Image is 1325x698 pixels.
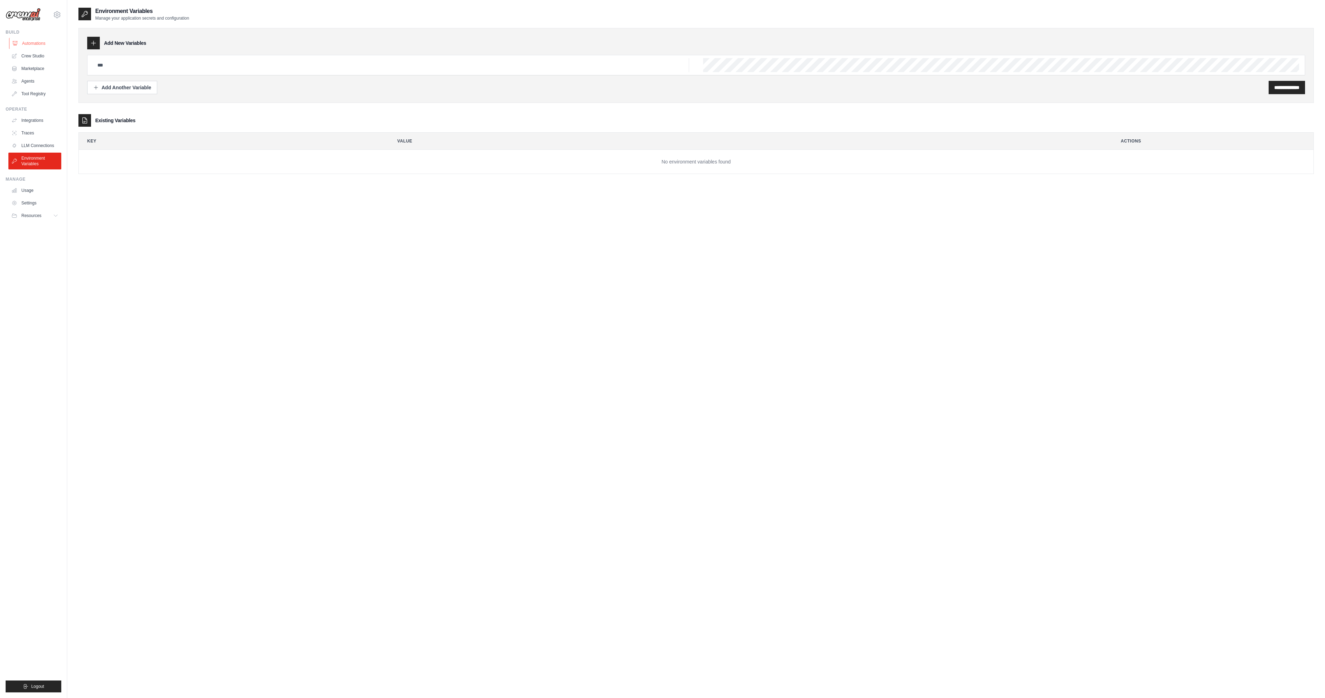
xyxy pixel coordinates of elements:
a: Marketplace [8,63,61,74]
h2: Environment Variables [95,7,189,15]
a: Automations [9,38,62,49]
th: Key [79,133,383,149]
a: Crew Studio [8,50,61,62]
p: Manage your application secrets and configuration [95,15,189,21]
a: Integrations [8,115,61,126]
a: Tool Registry [8,88,61,99]
div: Add Another Variable [93,84,151,91]
a: LLM Connections [8,140,61,151]
a: Settings [8,197,61,209]
span: Logout [31,684,44,689]
div: Manage [6,176,61,182]
h3: Add New Variables [104,40,146,47]
div: Build [6,29,61,35]
a: Agents [8,76,61,87]
button: Logout [6,680,61,692]
th: Actions [1112,133,1313,149]
th: Value [389,133,1107,149]
a: Traces [8,127,61,139]
h3: Existing Variables [95,117,136,124]
a: Environment Variables [8,153,61,169]
td: No environment variables found [79,150,1313,174]
img: Logo [6,8,41,21]
button: Add Another Variable [87,81,157,94]
a: Usage [8,185,61,196]
span: Resources [21,213,41,218]
button: Resources [8,210,61,221]
div: Operate [6,106,61,112]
